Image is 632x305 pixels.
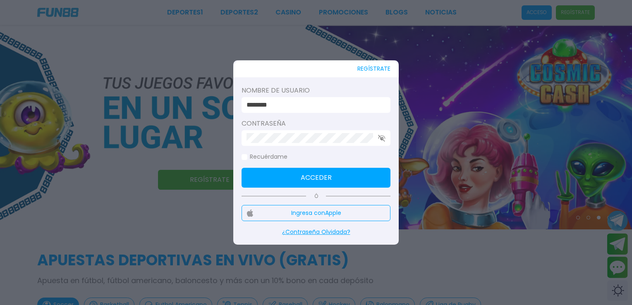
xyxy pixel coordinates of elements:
button: Acceder [242,168,390,188]
label: Nombre de usuario [242,86,390,95]
p: ¿Contraseña Olvidada? [242,228,390,236]
label: Contraseña [242,119,390,129]
p: Ó [242,193,390,200]
button: Ingresa conApple [242,205,390,221]
button: REGÍSTRATE [357,60,390,77]
label: Recuérdame [242,152,287,161]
